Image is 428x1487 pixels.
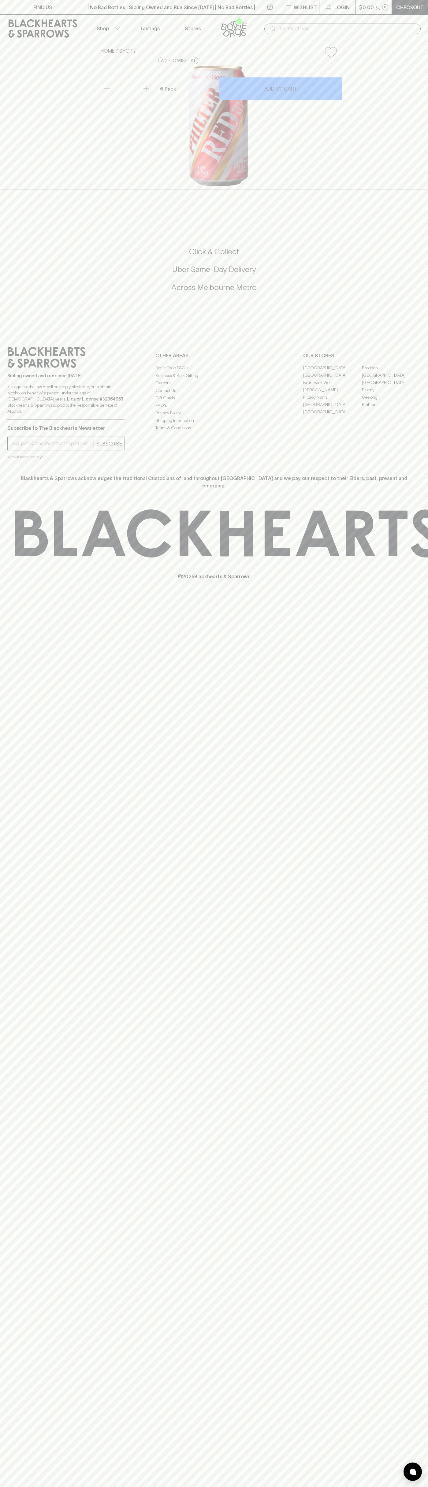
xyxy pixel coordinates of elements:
strong: Liquor License #32064953 [67,397,123,401]
p: 0 [384,6,386,9]
a: [GEOGRAPHIC_DATA] [362,371,421,379]
a: FAQ's [155,402,273,409]
button: Shop [86,15,129,42]
h5: Click & Collect [7,247,421,257]
button: ADD TO CART [219,77,342,100]
a: SHOP [119,48,132,54]
a: [GEOGRAPHIC_DATA] [362,379,421,386]
input: e.g. jane@blackheartsandsparrows.com.au [12,439,94,449]
img: bubble-icon [410,1469,416,1475]
button: Add to wishlist [322,45,339,60]
a: [GEOGRAPHIC_DATA] [303,364,362,371]
a: HOME [101,48,115,54]
p: OUR STORES [303,352,421,359]
p: Tastings [140,25,160,32]
a: Terms & Conditions [155,424,273,432]
p: We will never spam you [7,454,125,460]
a: [GEOGRAPHIC_DATA] [303,371,362,379]
a: Bottle Drop FAQ's [155,364,273,372]
a: Gift Cards [155,394,273,402]
a: Privacy Policy [155,409,273,417]
a: [GEOGRAPHIC_DATA] [303,408,362,416]
h5: Across Melbourne Metro [7,282,421,293]
p: Checkout [396,4,424,11]
p: SUBSCRIBE [96,440,122,447]
h5: Uber Same-Day Delivery [7,264,421,274]
a: Business & Bulk Gifting [155,372,273,379]
p: Subscribe to The Blackhearts Newsletter [7,424,125,432]
a: Geelong [362,393,421,401]
a: Careers [155,379,273,387]
a: Braddon [362,364,421,371]
a: Fitzroy [362,386,421,393]
a: [PERSON_NAME] [303,386,362,393]
input: Try "Pinot noir" [279,24,416,34]
button: SUBSCRIBE [94,437,125,450]
a: Stores [171,15,214,42]
a: Prahran [362,401,421,408]
a: [GEOGRAPHIC_DATA] [303,401,362,408]
p: FIND US [33,4,52,11]
a: Shipping Information [155,417,273,424]
a: Contact Us [155,387,273,394]
p: Wishlist [294,4,317,11]
div: 6 Pack [158,83,219,95]
p: ADD TO CART [264,85,297,92]
a: Brunswick West [303,379,362,386]
a: Tastings [128,15,171,42]
img: 52208.png [96,63,342,189]
p: Blackhearts & Sparrows acknowledges the traditional Custodians of land throughout [GEOGRAPHIC_DAT... [12,475,416,489]
button: Add to wishlist [158,57,198,64]
div: Call to action block [7,222,421,325]
p: Sibling owned and run since [DATE] [7,373,125,379]
p: It is against the law to sell or supply alcohol to, or to obtain alcohol on behalf of a person un... [7,384,125,414]
p: Login [334,4,350,11]
p: 6 Pack [160,85,176,92]
a: Fitzroy North [303,393,362,401]
p: $0.00 [359,4,374,11]
p: OTHER AREAS [155,352,273,359]
p: Stores [185,25,201,32]
p: Shop [97,25,109,32]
